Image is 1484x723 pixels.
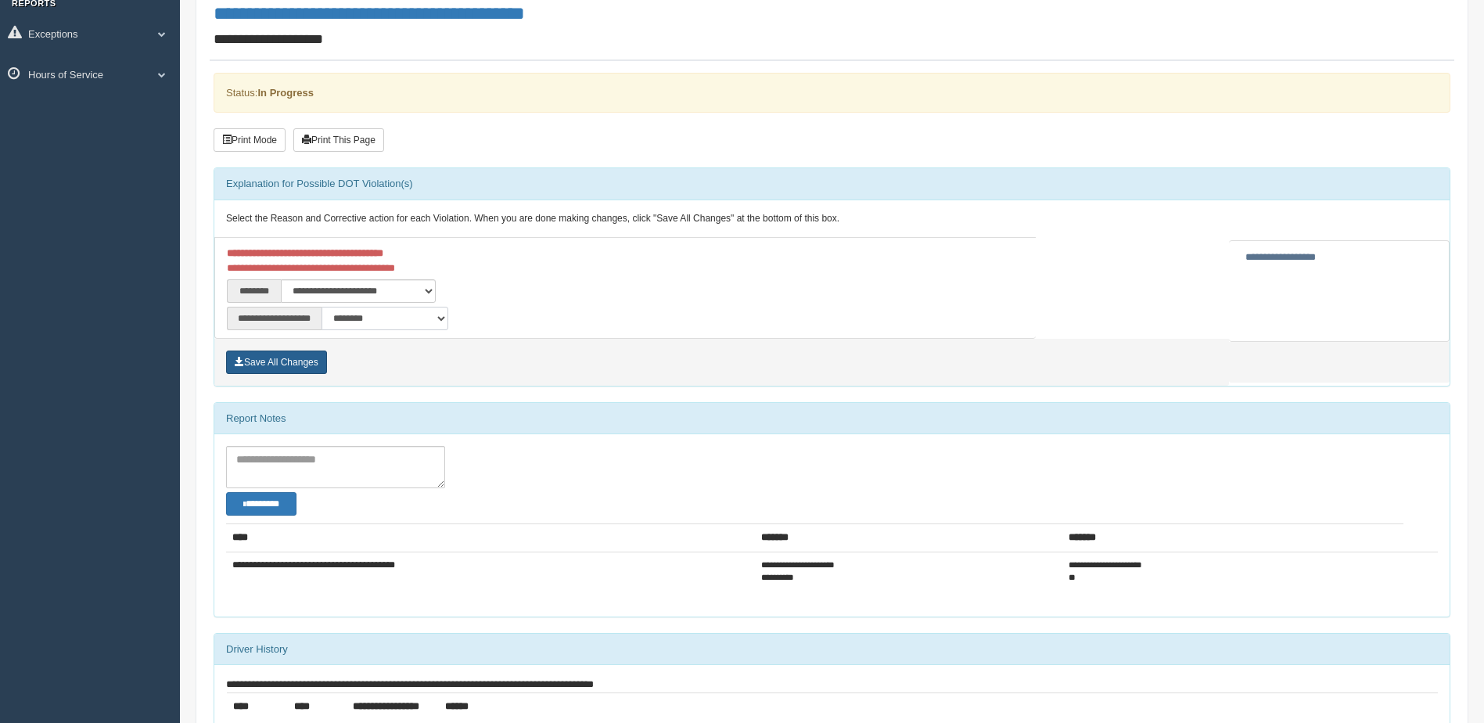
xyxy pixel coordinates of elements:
div: Select the Reason and Corrective action for each Violation. When you are done making changes, cli... [214,200,1450,238]
div: Report Notes [214,403,1450,434]
button: Save [226,351,327,374]
button: Print This Page [293,128,384,152]
div: Driver History [214,634,1450,665]
strong: In Progress [257,87,314,99]
div: Explanation for Possible DOT Violation(s) [214,168,1450,200]
button: Change Filter Options [226,492,296,516]
button: Print Mode [214,128,286,152]
div: Status: [214,73,1450,113]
